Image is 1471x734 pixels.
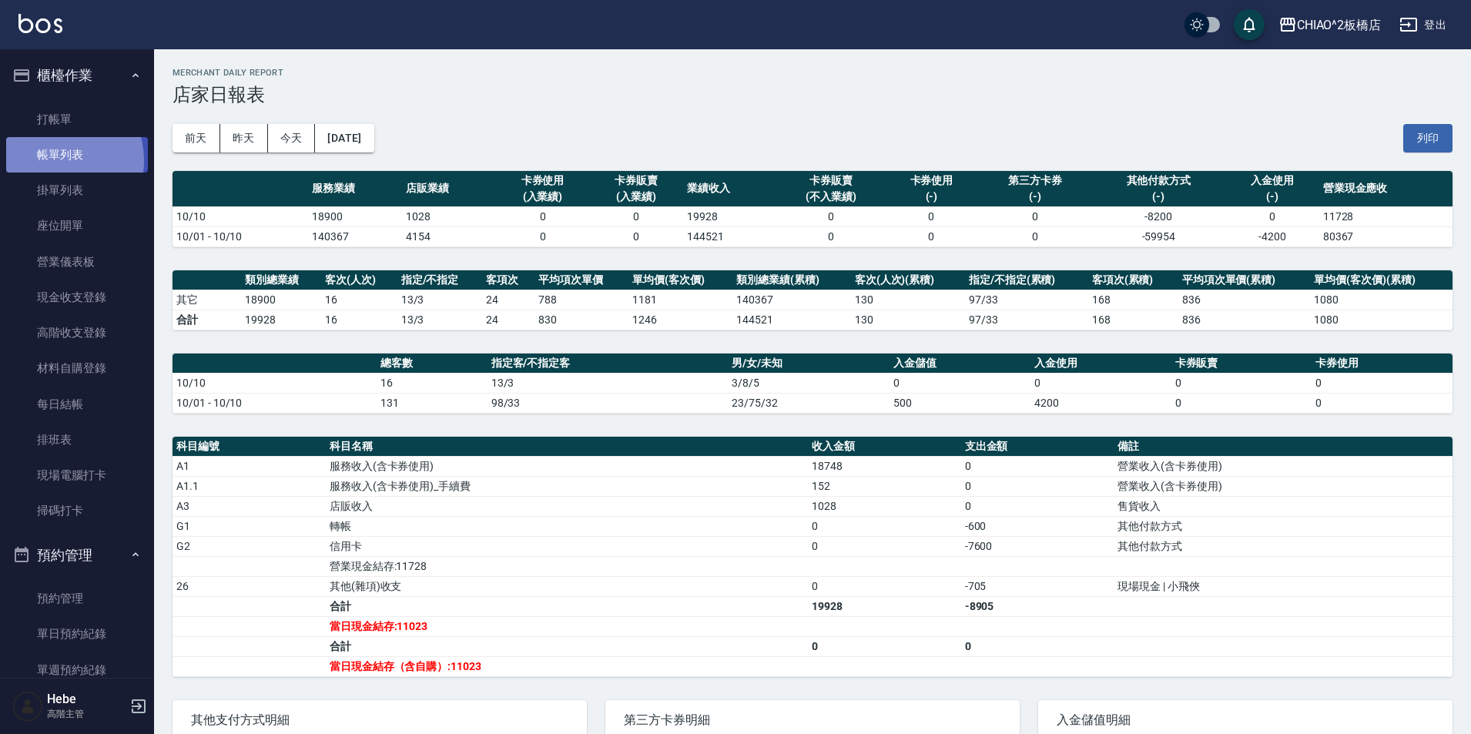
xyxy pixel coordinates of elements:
[982,173,1087,189] div: 第三方卡券
[593,189,679,205] div: (入業績)
[808,456,961,476] td: 18748
[1088,290,1178,310] td: 168
[308,206,402,226] td: 18900
[18,14,62,33] img: Logo
[683,226,777,246] td: 144521
[628,270,732,290] th: 單均價(客次價)
[777,226,885,246] td: 0
[6,581,148,616] a: 預約管理
[321,270,397,290] th: 客次(人次)
[12,691,43,722] img: Person
[978,206,1091,226] td: 0
[965,290,1088,310] td: 97 / 33
[377,354,488,374] th: 總客數
[534,290,628,310] td: 788
[1403,124,1453,152] button: 列印
[781,173,881,189] div: 卡券販賣
[377,393,488,413] td: 131
[1096,173,1221,189] div: 其他付款方式
[961,536,1114,556] td: -7600
[1319,171,1453,207] th: 營業現金應收
[777,206,885,226] td: 0
[6,457,148,493] a: 現場電腦打卡
[1171,373,1312,393] td: 0
[1171,393,1312,413] td: 0
[885,226,979,246] td: 0
[1088,270,1178,290] th: 客項次(累積)
[241,310,321,330] td: 19928
[1312,373,1453,393] td: 0
[6,535,148,575] button: 預約管理
[241,270,321,290] th: 類別總業績
[6,102,148,137] a: 打帳單
[1319,226,1453,246] td: 80367
[377,373,488,393] td: 16
[1114,516,1453,536] td: 其他付款方式
[589,226,683,246] td: 0
[6,315,148,350] a: 高階收支登錄
[397,310,483,330] td: 13/3
[808,437,961,457] th: 收入金額
[1114,456,1453,476] td: 營業收入(含卡券使用)
[173,171,1453,247] table: a dense table
[326,516,808,536] td: 轉帳
[1114,576,1453,596] td: 現場現金 | 小飛俠
[6,652,148,688] a: 單週預約紀錄
[808,496,961,516] td: 1028
[1114,536,1453,556] td: 其他付款方式
[589,206,683,226] td: 0
[732,290,850,310] td: 140367
[397,290,483,310] td: 13 / 3
[1312,393,1453,413] td: 0
[534,310,628,330] td: 830
[326,636,808,656] td: 合計
[1057,712,1434,728] span: 入金儲值明細
[1310,310,1453,330] td: 1080
[268,124,316,152] button: 今天
[6,493,148,528] a: 掃碼打卡
[326,437,808,457] th: 科目名稱
[326,496,808,516] td: 店販收入
[496,226,590,246] td: 0
[961,516,1114,536] td: -600
[889,189,975,205] div: (-)
[851,290,965,310] td: 130
[191,712,568,728] span: 其他支付方式明細
[500,189,586,205] div: (入業績)
[173,310,241,330] td: 合計
[6,208,148,243] a: 座位開單
[1229,189,1315,205] div: (-)
[47,692,126,707] h5: Hebe
[851,270,965,290] th: 客次(人次)(累積)
[1030,393,1171,413] td: 4200
[173,373,377,393] td: 10/10
[482,270,534,290] th: 客項次
[173,516,326,536] td: G1
[173,226,308,246] td: 10/01 - 10/10
[808,596,961,616] td: 19928
[220,124,268,152] button: 昨天
[173,290,241,310] td: 其它
[6,280,148,315] a: 現金收支登錄
[961,576,1114,596] td: -705
[326,616,808,636] td: 當日現金結存:11023
[890,373,1030,393] td: 0
[488,354,729,374] th: 指定客/不指定客
[1234,9,1265,40] button: save
[1178,270,1311,290] th: 平均項次單價(累積)
[173,456,326,476] td: A1
[961,496,1114,516] td: 0
[1096,189,1221,205] div: (-)
[6,350,148,386] a: 材料自購登錄
[6,55,148,96] button: 櫃檯作業
[1092,206,1225,226] td: -8200
[965,310,1088,330] td: 97/33
[808,476,961,496] td: 152
[851,310,965,330] td: 130
[397,270,483,290] th: 指定/不指定
[732,270,850,290] th: 類別總業績(累積)
[961,596,1114,616] td: -8905
[308,226,402,246] td: 140367
[241,290,321,310] td: 18900
[482,310,534,330] td: 24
